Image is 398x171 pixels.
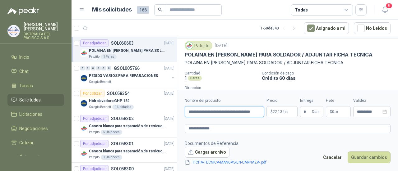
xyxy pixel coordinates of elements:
span: Tareas [19,82,33,89]
img: Company Logo [80,125,88,132]
div: 0 [96,66,101,70]
p: [DATE] [164,116,174,122]
div: Por adjudicar [80,115,109,122]
img: Company Logo [186,42,193,49]
p: Condición de pago [262,71,396,75]
div: 0 [101,66,106,70]
div: Por adjudicar [80,39,109,47]
span: 0 [332,110,338,114]
div: 0 [86,66,90,70]
img: Logo peakr [7,7,39,15]
p: Hidrolavadora GHP 180 [89,98,129,104]
span: 8 [386,3,392,9]
div: Por cotizar [80,90,104,97]
a: Por adjudicarSOL058301[DATE] Company LogoCaneca blanca para separación de residuos 10 LTPatojito1... [72,137,177,163]
img: Company Logo [8,25,20,37]
div: 0 [91,66,95,70]
span: 166 [137,6,149,14]
p: [DATE] [164,40,174,46]
a: Por adjudicarSOL058302[DATE] Company LogoCaneca blanca para separación de residuos 121 LTPatojito... [72,112,177,137]
a: 0 0 0 0 0 0 GSOL005766[DATE] Company LogoPEDIDO VARIOS PARA REPARACIONESColegio Bennett [80,65,176,84]
p: Caneca blanca para separación de residuos 121 LT [89,123,166,129]
button: 8 [379,4,391,16]
p: SOL058300 [111,167,134,171]
p: SOL058354 [107,91,130,96]
div: Todas [295,7,308,13]
p: $22.134,00 [266,106,298,117]
p: GSOL005766 [114,66,140,70]
p: POLAINA EN [PERSON_NAME] PARA SOLDADOR / ADJUNTAR FICHA TECNICA [89,48,166,54]
div: 5 Unidades [101,130,122,135]
span: Inicio [19,54,29,61]
p: Patojito [89,130,99,135]
div: 0 [107,66,111,70]
button: Cancelar [320,151,345,163]
img: Company Logo [80,150,88,157]
img: Company Logo [80,100,88,107]
a: Solicitudes [7,94,64,106]
p: [DATE] [164,91,174,97]
p: Caneca blanca para separación de residuos 10 LT [89,148,166,154]
div: Patojito [185,41,212,50]
div: Por adjudicar [80,140,109,147]
img: Company Logo [80,49,88,57]
p: [PERSON_NAME] [PERSON_NAME] [24,22,64,31]
div: 1 Pares [101,54,117,59]
p: SOL058302 [111,116,134,121]
a: Licitaciones [7,108,64,120]
a: Cotizar [7,137,64,149]
p: [DATE] [164,65,174,71]
span: Negociaciones [19,125,48,132]
p: SOL060603 [111,41,134,45]
span: Cotizar [19,139,34,146]
p: Patojito [89,54,99,59]
label: Entrega [300,98,323,104]
span: Solicitudes [19,97,41,103]
p: Cantidad [185,71,257,75]
p: Patojito [89,155,99,160]
span: 22.134 [273,110,288,114]
p: DISTRIALFA DEL PACIFICO S.A.S. [24,32,64,40]
div: 1 Unidades [101,155,122,160]
a: Por cotizarSOL058354[DATE] Company LogoHidrolavadora GHP 180Colegio Bennett1 Unidades [72,87,177,112]
span: Chat [19,68,29,75]
div: 0 [80,66,85,70]
p: POLAINA EN [PERSON_NAME] PARA SOLDADOR / ADJUNTAR FICHA TECNICA [185,52,373,58]
p: POLAINA EN [PERSON_NAME] PARA SOLDADOR / ADJUNTAR FICHA TECNICA [185,59,391,66]
p: Colegio Bennett [89,79,111,84]
img: Company Logo [80,74,88,82]
label: Nombre del producto [185,98,264,104]
button: No Leídos [354,22,391,34]
div: 1 - 50 de 340 [261,23,299,33]
p: $ 0,00 [326,106,351,117]
p: Colegio Bennett [89,105,111,110]
a: Por adjudicarSOL060603[DATE] Company LogoPOLAINA EN [PERSON_NAME] PARA SOLDADOR / ADJUNTAR FICHA ... [72,37,177,62]
p: SOL058301 [111,142,134,146]
button: Guardar cambios [348,151,391,163]
label: Flete [326,98,351,104]
p: Crédito 60 días [262,75,396,81]
div: Pares [188,76,202,81]
span: Órdenes de Compra [19,154,58,167]
span: ,00 [285,110,288,114]
button: Cargar archivo [185,147,229,158]
a: Chat [7,65,64,77]
p: [DATE] [164,141,174,147]
span: Días [312,106,320,117]
a: Negociaciones [7,123,64,134]
a: Tareas [7,80,64,92]
a: Inicio [7,51,64,63]
label: Precio [266,98,298,104]
p: [DATE] [215,43,227,49]
label: Validez [353,98,391,104]
p: Documentos de Referencia [185,140,276,147]
h1: Mis solicitudes [92,5,132,14]
a: Órdenes de Compra [7,151,64,170]
p: PEDIDO VARIOS PARA REPARACIONES [89,73,158,79]
span: ,00 [334,110,338,114]
button: Asignado a mi [304,22,349,34]
span: $ [330,110,332,114]
a: FICHA-TECNICA-MANGAS-EN-CARNAZA-.pdf [190,160,269,165]
span: search [158,7,162,12]
div: 1 Unidades [112,105,134,110]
